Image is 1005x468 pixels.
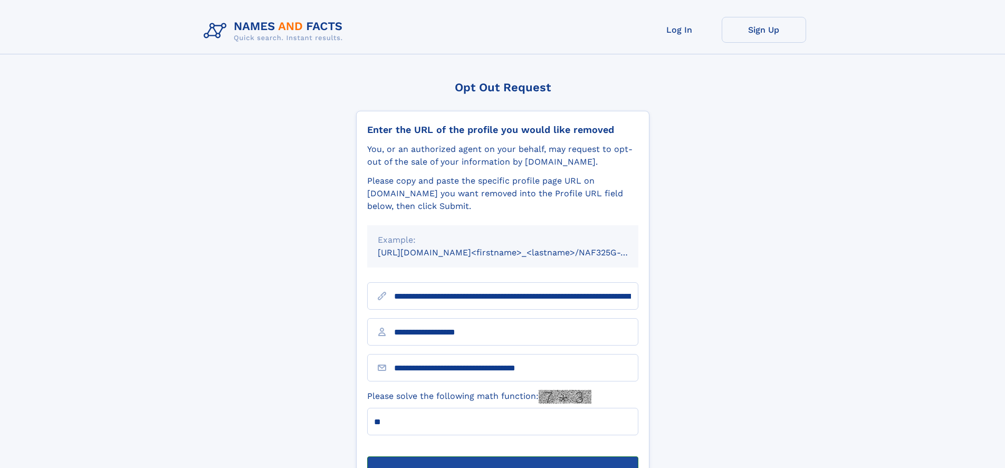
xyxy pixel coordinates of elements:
[378,234,628,246] div: Example:
[367,175,638,213] div: Please copy and paste the specific profile page URL on [DOMAIN_NAME] you want removed into the Pr...
[367,143,638,168] div: You, or an authorized agent on your behalf, may request to opt-out of the sale of your informatio...
[722,17,806,43] a: Sign Up
[367,390,591,404] label: Please solve the following math function:
[199,17,351,45] img: Logo Names and Facts
[637,17,722,43] a: Log In
[378,247,658,257] small: [URL][DOMAIN_NAME]<firstname>_<lastname>/NAF325G-xxxxxxxx
[367,124,638,136] div: Enter the URL of the profile you would like removed
[356,81,649,94] div: Opt Out Request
